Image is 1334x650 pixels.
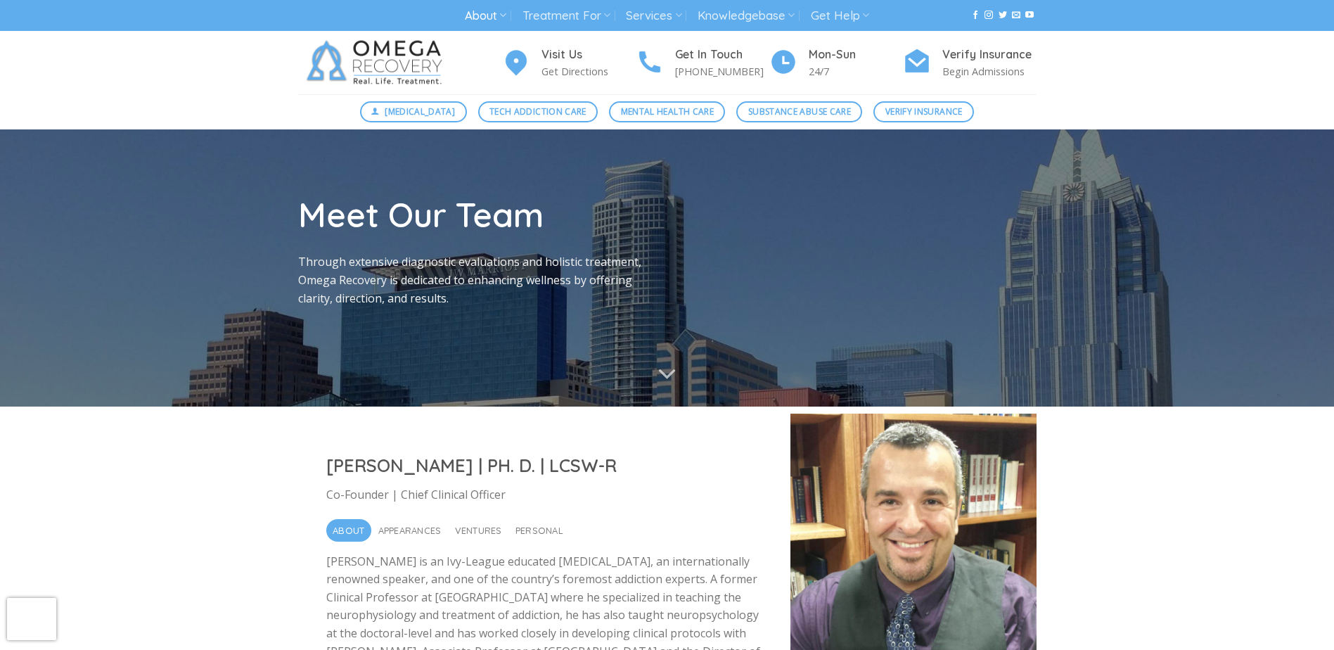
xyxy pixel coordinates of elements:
a: Get In Touch [PHONE_NUMBER] [636,46,769,80]
span: About [333,519,364,542]
a: Knowledgebase [698,3,795,29]
span: Verify Insurance [885,105,963,118]
span: Appearances [378,519,442,542]
h2: [PERSON_NAME] | PH. D. | LCSW-R [326,454,762,477]
a: Follow on Facebook [971,11,980,20]
h4: Mon-Sun [809,46,903,64]
h1: Meet Our Team [298,193,657,236]
span: Tech Addiction Care [489,105,586,118]
span: Mental Health Care [621,105,714,118]
h4: Verify Insurance [942,46,1037,64]
h4: Get In Touch [675,46,769,64]
a: Follow on Twitter [999,11,1007,20]
p: [PHONE_NUMBER] [675,63,769,79]
a: Mental Health Care [609,101,725,122]
img: Omega Recovery [298,31,456,94]
a: Verify Insurance Begin Admissions [903,46,1037,80]
a: Send us an email [1012,11,1020,20]
a: Follow on YouTube [1025,11,1034,20]
a: Tech Addiction Care [478,101,598,122]
p: Begin Admissions [942,63,1037,79]
a: Follow on Instagram [985,11,993,20]
span: Substance Abuse Care [748,105,851,118]
p: Through extensive diagnostic evaluations and holistic treatment, Omega Recovery is dedicated to e... [298,253,657,307]
span: [MEDICAL_DATA] [385,105,455,118]
a: Treatment For [522,3,610,29]
a: Get Help [811,3,869,29]
span: Ventures [455,519,502,542]
a: Visit Us Get Directions [502,46,636,80]
a: Substance Abuse Care [736,101,862,122]
a: [MEDICAL_DATA] [360,101,467,122]
p: Co-Founder | Chief Clinical Officer [326,486,762,504]
h4: Visit Us [541,46,636,64]
a: About [465,3,506,29]
a: Services [626,3,681,29]
span: Personal [515,519,563,542]
p: 24/7 [809,63,903,79]
p: Get Directions [541,63,636,79]
button: Scroll for more [641,356,694,393]
a: Verify Insurance [873,101,974,122]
